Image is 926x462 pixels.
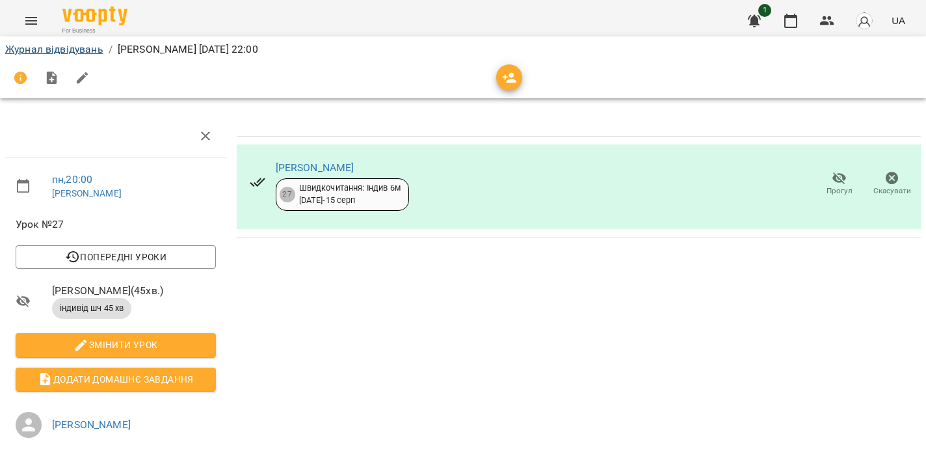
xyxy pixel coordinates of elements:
img: avatar_s.png [855,12,873,30]
img: Voopty Logo [62,7,127,25]
li: / [109,42,112,57]
span: Прогул [827,185,853,197]
span: 1 [758,4,771,17]
span: [PERSON_NAME] ( 45 хв. ) [52,283,216,299]
span: Додати домашнє завдання [26,372,205,387]
button: Прогул [813,166,866,202]
button: Menu [16,5,47,36]
a: Журнал відвідувань [5,43,103,55]
span: For Business [62,27,127,35]
button: Додати домашнє завдання [16,368,216,391]
span: Урок №27 [16,217,216,232]
button: Скасувати [866,166,918,202]
div: 27 [280,187,295,202]
nav: breadcrumb [5,42,921,57]
span: Змінити урок [26,337,205,353]
a: пн , 20:00 [52,173,92,185]
span: індивід шч 45 хв [52,303,131,314]
p: [PERSON_NAME] [DATE] 22:00 [118,42,258,57]
span: Попередні уроки [26,249,205,265]
button: UA [886,8,910,33]
span: UA [892,14,905,27]
a: [PERSON_NAME] [52,418,131,431]
span: Скасувати [873,185,911,197]
button: Змінити урок [16,333,216,357]
div: Швидкочитання: Індив 6м [DATE] - 15 серп [299,182,401,206]
button: Попередні уроки [16,245,216,269]
a: [PERSON_NAME] [276,161,354,174]
a: [PERSON_NAME] [52,188,122,198]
